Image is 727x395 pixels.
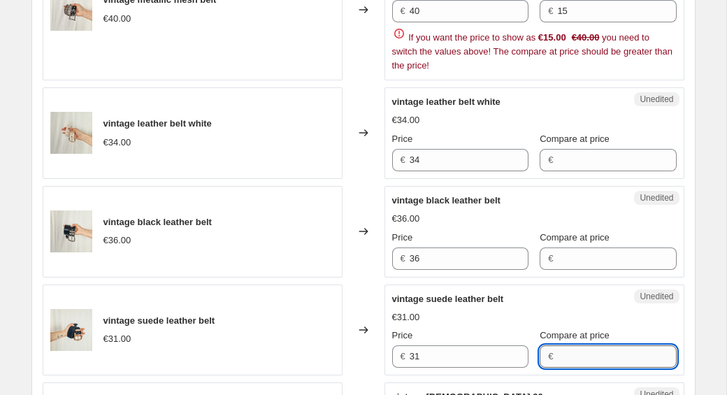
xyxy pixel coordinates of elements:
[392,113,420,127] div: €34.00
[572,31,600,45] strike: €40.00
[103,234,131,247] div: €36.00
[103,118,212,129] span: vintage leather belt white
[548,253,553,264] span: €
[538,31,566,45] div: €15.00
[540,232,610,243] span: Compare at price
[548,351,553,361] span: €
[548,6,553,16] span: €
[640,192,673,203] span: Unedited
[401,6,405,16] span: €
[640,94,673,105] span: Unedited
[540,134,610,144] span: Compare at price
[392,195,501,206] span: vintage black leather belt
[640,291,673,302] span: Unedited
[103,12,131,26] div: €40.00
[103,136,131,150] div: €34.00
[401,351,405,361] span: €
[392,310,420,324] div: €31.00
[548,155,553,165] span: €
[392,32,673,71] span: If you want the price to show as you need to switch the values above! The compare at price should...
[103,315,215,326] span: vintage suede leather belt
[392,294,504,304] span: vintage suede leather belt
[50,210,92,252] img: 20240205_164229-4_80x.jpg
[392,330,413,340] span: Price
[401,253,405,264] span: €
[392,134,413,144] span: Price
[392,212,420,226] div: €36.00
[103,332,131,346] div: €31.00
[50,309,92,351] img: 20240205_164334_80x.jpg
[50,112,92,154] img: 20240205_164305_80x.jpg
[103,217,212,227] span: vintage black leather belt
[392,96,501,107] span: vintage leather belt white
[401,155,405,165] span: €
[540,330,610,340] span: Compare at price
[392,232,413,243] span: Price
